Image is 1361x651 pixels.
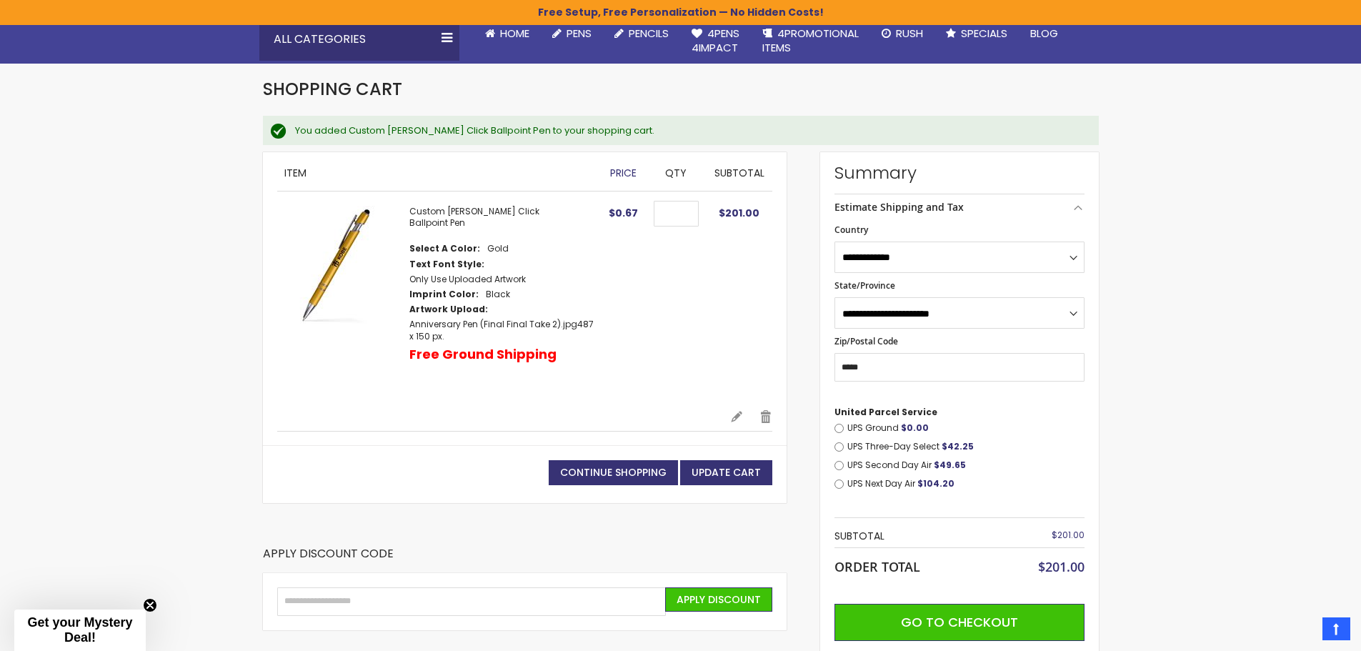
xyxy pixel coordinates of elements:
span: $201.00 [719,206,759,220]
p: Free Ground Shipping [409,346,557,363]
label: UPS Three-Day Select [847,441,1085,452]
span: $0.67 [609,206,638,220]
dt: Select A Color [409,243,480,254]
span: 4Pens 4impact [692,26,739,55]
span: Blog [1030,26,1058,41]
a: Continue Shopping [549,460,678,485]
strong: Apply Discount Code [263,546,394,572]
strong: Order Total [834,556,920,575]
span: Zip/Postal Code [834,335,898,347]
span: Subtotal [714,166,764,180]
div: All Categories [259,18,459,61]
span: Item [284,166,306,180]
span: United Parcel Service [834,406,937,418]
span: Get your Mystery Deal! [27,615,132,645]
dt: Imprint Color [409,289,479,300]
dd: Black [486,289,510,300]
span: Pencils [629,26,669,41]
span: $0.00 [901,422,929,434]
label: UPS Next Day Air [847,478,1085,490]
span: Apply Discount [677,592,761,607]
a: Custom [PERSON_NAME] Click Ballpoint Pen [409,205,539,229]
a: Top [1322,617,1350,640]
dt: Text Font Style [409,259,484,270]
span: 4PROMOTIONAL ITEMS [762,26,859,55]
a: Anniversary Pen (Final Final Take 2).jpg [409,318,577,330]
span: $49.65 [934,459,966,471]
img: Custom Alex II Click Ballpoint Pen-Gold [277,206,395,324]
div: Get your Mystery Deal!Close teaser [14,610,146,651]
label: UPS Second Day Air [847,459,1085,471]
button: Go to Checkout [834,604,1085,641]
span: $201.00 [1052,529,1085,541]
a: Home [474,18,541,49]
span: Shopping Cart [263,77,402,101]
span: Go to Checkout [901,613,1018,631]
span: Update Cart [692,465,761,479]
dd: Gold [487,243,509,254]
div: You added Custom [PERSON_NAME] Click Ballpoint Pen to your shopping cart. [295,124,1085,137]
dd: Only Use Uploaded Artwork [409,274,526,285]
a: 4Pens4impact [680,18,751,64]
button: Update Cart [680,460,772,485]
span: Rush [896,26,923,41]
span: Continue Shopping [560,465,667,479]
button: Close teaser [143,598,157,612]
span: Country [834,224,868,236]
span: Home [500,26,529,41]
a: Blog [1019,18,1070,49]
a: 4PROMOTIONALITEMS [751,18,870,64]
span: Qty [665,166,687,180]
span: Specials [961,26,1007,41]
a: Custom Alex II Click Ballpoint Pen-Gold [277,206,409,395]
span: $42.25 [942,440,974,452]
span: Pens [567,26,592,41]
span: $201.00 [1038,558,1085,575]
span: $104.20 [917,477,954,490]
span: Price [610,166,637,180]
strong: Summary [834,161,1085,184]
dt: Artwork Upload [409,304,488,315]
dd: 487 x 150 px. [409,319,595,342]
a: Pens [541,18,603,49]
strong: Estimate Shipping and Tax [834,200,964,214]
a: Pencils [603,18,680,49]
a: Rush [870,18,934,49]
label: UPS Ground [847,422,1085,434]
th: Subtotal [834,525,1001,547]
a: Specials [934,18,1019,49]
span: State/Province [834,279,895,292]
